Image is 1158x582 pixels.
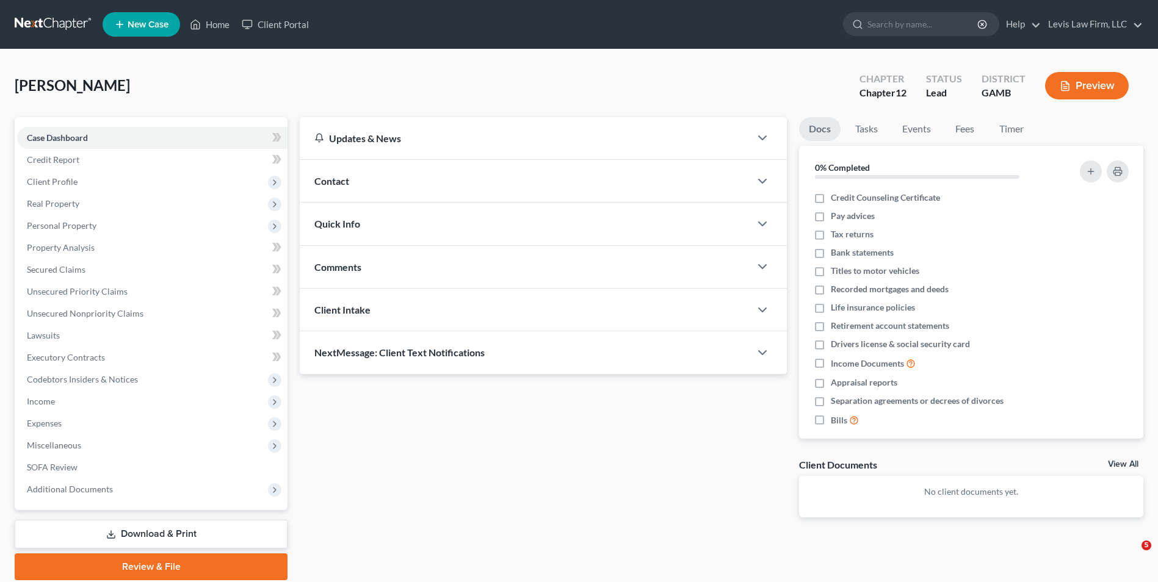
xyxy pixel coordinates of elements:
[892,117,941,141] a: Events
[831,414,847,426] span: Bills
[799,117,841,141] a: Docs
[845,117,888,141] a: Tasks
[17,303,288,325] a: Unsecured Nonpriority Claims
[809,486,1134,498] p: No client documents yet.
[27,462,78,472] span: SOFA Review
[27,132,88,143] span: Case Dashboard
[831,357,904,370] span: Income Documents
[926,72,962,86] div: Status
[15,520,288,548] a: Download & Print
[1042,13,1143,35] a: Levis Law Firm, LLC
[15,553,288,580] a: Review & File
[831,283,949,295] span: Recorded mortgages and deeds
[27,330,60,340] span: Lawsuits
[17,281,288,303] a: Unsecured Priority Claims
[27,484,113,494] span: Additional Documents
[1142,541,1151,550] span: 5
[831,210,875,222] span: Pay advices
[27,176,78,187] span: Client Profile
[831,338,970,350] span: Drivers license & social security card
[27,396,55,406] span: Income
[27,264,85,275] span: Secured Claims
[17,149,288,171] a: Credit Report
[27,352,105,362] span: Executory Contracts
[27,418,62,428] span: Expenses
[831,301,915,314] span: Life insurance policies
[15,76,130,94] span: [PERSON_NAME]
[831,192,940,204] span: Credit Counseling Certificate
[1000,13,1041,35] a: Help
[831,246,894,259] span: Bank statements
[990,117,1033,141] a: Timer
[184,13,236,35] a: Home
[27,198,79,209] span: Real Property
[859,86,906,100] div: Chapter
[815,162,870,173] strong: 0% Completed
[896,87,906,98] span: 12
[946,117,985,141] a: Fees
[314,218,360,229] span: Quick Info
[27,242,95,253] span: Property Analysis
[314,175,349,187] span: Contact
[17,259,288,281] a: Secured Claims
[926,86,962,100] div: Lead
[982,86,1026,100] div: GAMB
[831,320,949,332] span: Retirement account statements
[314,132,736,145] div: Updates & News
[982,72,1026,86] div: District
[17,347,288,368] a: Executory Contracts
[799,458,877,471] div: Client Documents
[314,347,485,358] span: NextMessage: Client Text Notifications
[17,127,288,149] a: Case Dashboard
[314,304,371,315] span: Client Intake
[27,440,81,450] span: Miscellaneous
[27,286,128,296] span: Unsecured Priority Claims
[831,228,874,240] span: Tax returns
[831,376,897,389] span: Appraisal reports
[831,265,919,277] span: Titles to motor vehicles
[859,72,906,86] div: Chapter
[236,13,315,35] a: Client Portal
[128,20,168,29] span: New Case
[27,154,79,165] span: Credit Report
[1045,72,1129,99] button: Preview
[17,456,288,478] a: SOFA Review
[1116,541,1146,570] iframe: Intercom live chat
[17,325,288,347] a: Lawsuits
[1108,460,1138,469] a: View All
[17,237,288,259] a: Property Analysis
[867,13,979,35] input: Search by name...
[27,374,138,384] span: Codebtors Insiders & Notices
[27,220,96,231] span: Personal Property
[314,261,361,273] span: Comments
[27,308,143,318] span: Unsecured Nonpriority Claims
[831,395,1004,407] span: Separation agreements or decrees of divorces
